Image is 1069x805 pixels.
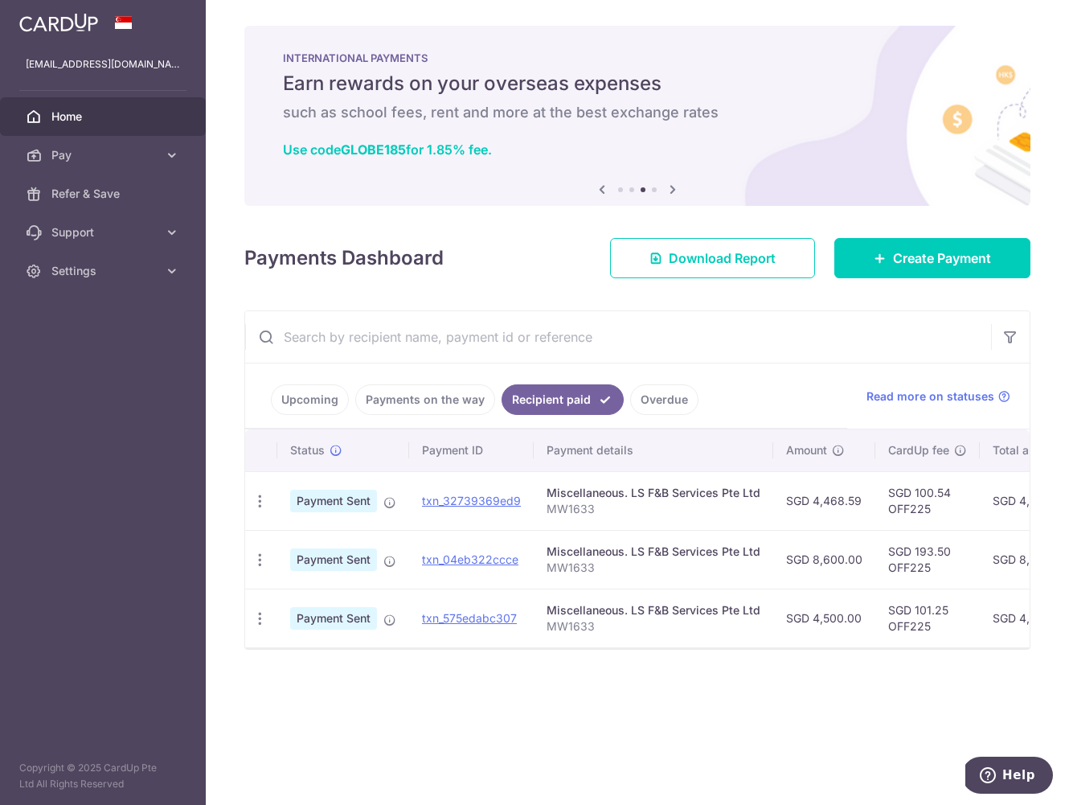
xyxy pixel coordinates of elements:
[547,485,760,501] div: Miscellaneous. LS F&B Services Pte Ltd
[875,530,980,589] td: SGD 193.50 OFF225
[875,471,980,530] td: SGD 100.54 OFF225
[547,560,760,576] p: MW1633
[866,388,1010,405] a: Read more on statuses
[245,311,991,363] input: Search by recipient name, payment id or reference
[422,552,518,566] a: txn_04eb322ccce
[534,429,773,471] th: Payment details
[866,388,994,405] span: Read more on statuses
[290,442,325,458] span: Status
[773,471,875,530] td: SGD 4,468.59
[290,607,377,630] span: Payment Sent
[669,248,776,268] span: Download Report
[875,589,980,647] td: SGD 101.25 OFF225
[888,442,949,458] span: CardUp fee
[290,490,377,512] span: Payment Sent
[893,248,991,268] span: Create Payment
[422,611,517,625] a: txn_575edabc307
[547,544,760,560] div: Miscellaneous. LS F&B Services Pte Ltd
[283,103,992,122] h6: such as school fees, rent and more at the best exchange rates
[965,757,1053,797] iframe: Opens a widget where you can find more information
[773,589,875,647] td: SGD 4,500.00
[547,618,760,635] p: MW1633
[630,384,698,415] a: Overdue
[244,244,444,273] h4: Payments Dashboard
[547,602,760,618] div: Miscellaneous. LS F&B Services Pte Ltd
[547,501,760,517] p: MW1633
[271,384,349,415] a: Upcoming
[51,147,158,163] span: Pay
[51,186,158,202] span: Refer & Save
[51,224,158,240] span: Support
[283,71,992,97] h5: Earn rewards on your overseas expenses
[355,384,495,415] a: Payments on the way
[773,530,875,589] td: SGD 8,600.00
[290,548,377,571] span: Payment Sent
[26,56,180,72] p: [EMAIL_ADDRESS][DOMAIN_NAME]
[19,13,98,32] img: CardUp
[51,109,158,125] span: Home
[341,142,406,158] b: GLOBE185
[993,442,1046,458] span: Total amt.
[502,384,624,415] a: Recipient paid
[610,238,815,278] a: Download Report
[834,238,1030,278] a: Create Payment
[283,142,492,158] a: Use codeGLOBE185for 1.85% fee.
[244,26,1030,206] img: International Payment Banner
[409,429,534,471] th: Payment ID
[51,263,158,279] span: Settings
[422,494,521,507] a: txn_32739369ed9
[786,442,827,458] span: Amount
[283,51,992,64] p: INTERNATIONAL PAYMENTS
